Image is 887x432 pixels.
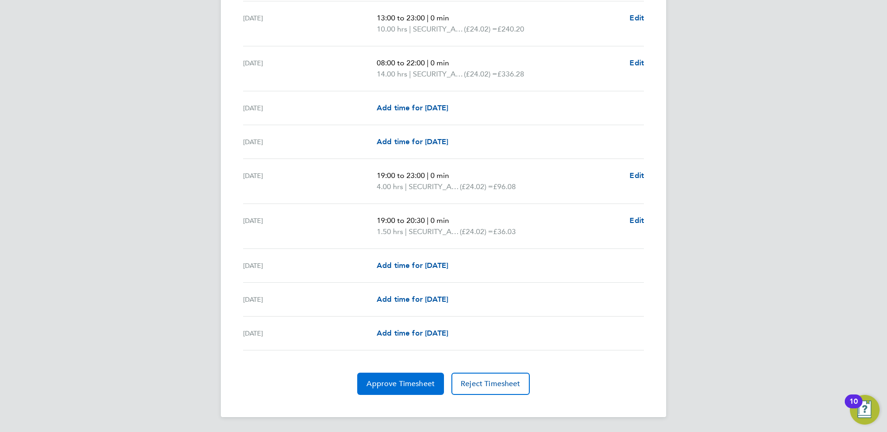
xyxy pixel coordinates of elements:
[409,70,411,78] span: |
[849,401,858,413] div: 10
[377,136,448,147] a: Add time for [DATE]
[377,171,425,180] span: 19:00 to 23:00
[413,69,464,80] span: SECURITY_AWAY_MATCHES
[464,25,497,33] span: (£24.02) =
[493,227,516,236] span: £36.03
[377,261,448,270] span: Add time for [DATE]
[630,216,644,225] span: Edit
[405,182,407,191] span: |
[243,13,377,35] div: [DATE]
[460,227,493,236] span: (£24.02) =
[243,170,377,192] div: [DATE]
[243,102,377,114] div: [DATE]
[243,294,377,305] div: [DATE]
[243,57,377,80] div: [DATE]
[413,24,464,35] span: SECURITY_AWAY_MATCHES
[497,25,524,33] span: £240.20
[405,227,407,236] span: |
[630,171,644,180] span: Edit
[630,13,644,24] a: Edit
[431,171,449,180] span: 0 min
[409,181,460,192] span: SECURITY_AWAY_MATCHES
[243,328,377,339] div: [DATE]
[409,25,411,33] span: |
[630,13,644,22] span: Edit
[377,328,448,339] a: Add time for [DATE]
[451,373,530,395] button: Reject Timesheet
[630,58,644,67] span: Edit
[427,58,429,67] span: |
[431,216,449,225] span: 0 min
[377,182,403,191] span: 4.00 hrs
[630,170,644,181] a: Edit
[377,70,407,78] span: 14.00 hrs
[377,329,448,337] span: Add time for [DATE]
[431,13,449,22] span: 0 min
[377,103,448,112] span: Add time for [DATE]
[464,70,497,78] span: (£24.02) =
[493,182,516,191] span: £96.08
[409,226,460,237] span: SECURITY_AWAY_MATCHES
[357,373,444,395] button: Approve Timesheet
[243,136,377,147] div: [DATE]
[377,216,425,225] span: 19:00 to 20:30
[377,295,448,304] span: Add time for [DATE]
[377,294,448,305] a: Add time for [DATE]
[377,227,403,236] span: 1.50 hrs
[427,171,429,180] span: |
[850,395,880,425] button: Open Resource Center, 10 new notifications
[427,13,429,22] span: |
[630,57,644,69] a: Edit
[377,13,425,22] span: 13:00 to 23:00
[377,25,407,33] span: 10.00 hrs
[431,58,449,67] span: 0 min
[461,379,521,388] span: Reject Timesheet
[366,379,435,388] span: Approve Timesheet
[460,182,493,191] span: (£24.02) =
[377,137,448,146] span: Add time for [DATE]
[377,102,448,114] a: Add time for [DATE]
[630,215,644,226] a: Edit
[427,216,429,225] span: |
[377,58,425,67] span: 08:00 to 22:00
[243,260,377,271] div: [DATE]
[377,260,448,271] a: Add time for [DATE]
[243,215,377,237] div: [DATE]
[497,70,524,78] span: £336.28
